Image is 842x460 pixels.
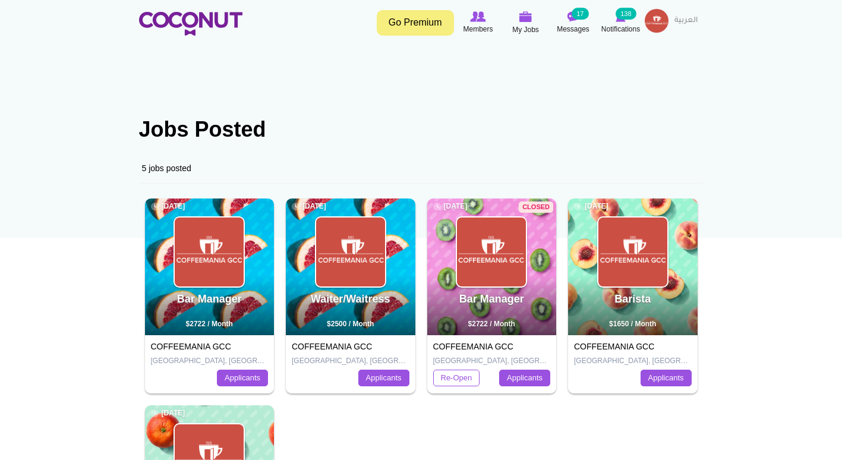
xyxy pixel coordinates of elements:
span: [DATE] [151,201,185,212]
a: Bar Manager [459,293,524,305]
span: $1650 / Month [609,320,656,328]
img: Browse Members [470,11,485,22]
a: Notifications Notifications 138 [597,9,645,36]
img: Home [139,12,242,36]
span: [DATE] [574,201,608,212]
a: Go Premium [377,10,454,36]
a: COFFEEMANIA GCC [433,342,513,351]
span: $2722 / Month [186,320,233,328]
a: العربية [668,9,704,33]
span: $2722 / Month [468,320,515,328]
span: [DATE] [292,201,326,212]
a: Applicants [217,370,268,386]
p: [GEOGRAPHIC_DATA], [GEOGRAPHIC_DATA] [574,356,692,366]
p: [GEOGRAPHIC_DATA], [GEOGRAPHIC_DATA] [433,356,551,366]
a: COFFEEMANIA GCC [574,342,654,351]
span: [DATE] [433,201,468,212]
a: Applicants [358,370,409,386]
a: Browse Members Members [455,9,502,36]
a: Applicants [641,370,692,386]
span: $2500 / Month [327,320,374,328]
small: 138 [616,8,636,20]
span: Messages [557,23,589,35]
a: Applicants [499,370,550,386]
p: [GEOGRAPHIC_DATA], [GEOGRAPHIC_DATA] [151,356,269,366]
small: 17 [572,8,588,20]
span: My Jobs [512,24,539,36]
div: 5 jobs posted [139,153,704,184]
span: Members [463,23,493,35]
a: COFFEEMANIA GCC [292,342,372,351]
span: [DATE] [151,408,185,418]
a: COFFEEMANIA GCC [151,342,231,351]
span: Notifications [601,23,640,35]
a: My Jobs My Jobs [502,9,550,37]
a: Re-Open [433,370,480,386]
h1: Jobs Posted [139,118,704,141]
a: Barista [614,293,651,305]
p: [GEOGRAPHIC_DATA], [GEOGRAPHIC_DATA] [292,356,409,366]
a: Waiter/Waitress [311,293,390,305]
img: My Jobs [519,11,532,22]
a: Bar Manager [177,293,242,305]
img: Notifications [616,11,626,22]
img: Messages [567,11,579,22]
span: Closed [519,201,553,213]
a: Messages Messages 17 [550,9,597,36]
